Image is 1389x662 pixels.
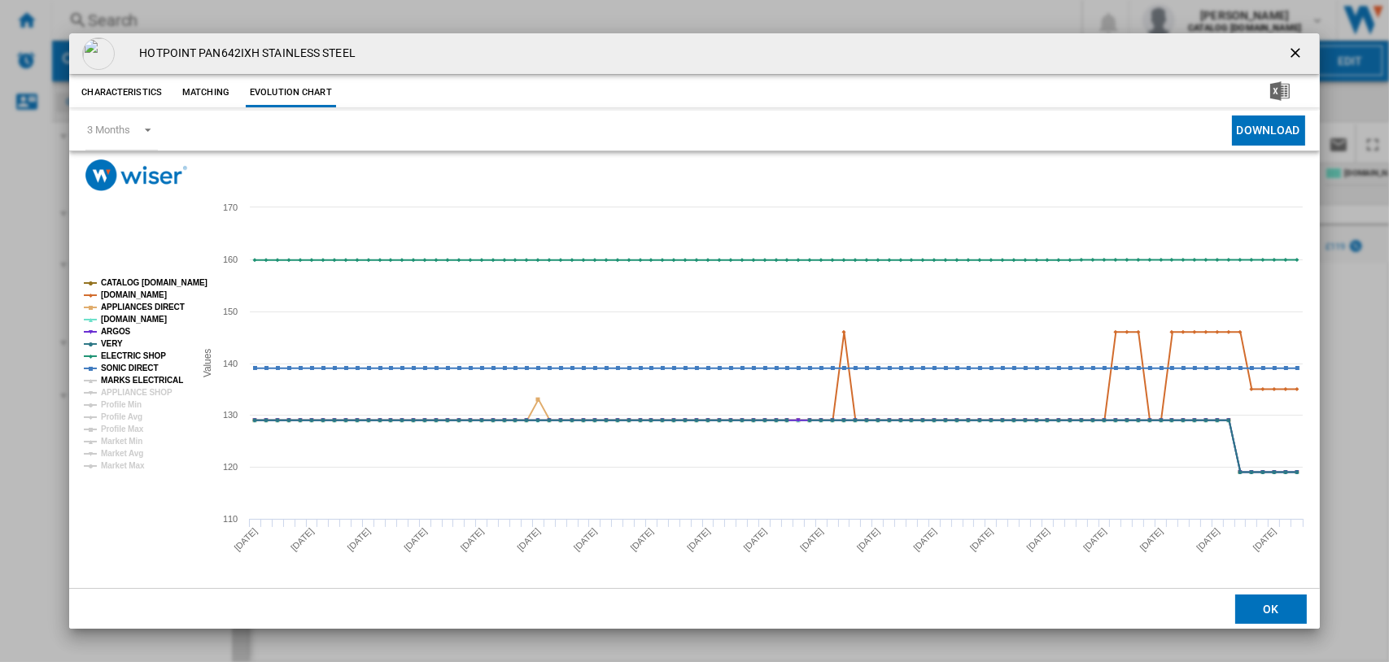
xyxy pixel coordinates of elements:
[223,462,238,472] tspan: 120
[968,526,995,553] tspan: [DATE]
[223,255,238,264] tspan: 160
[233,526,260,553] tspan: [DATE]
[101,303,185,311] tspan: APPLIANCES DIRECT
[1287,45,1307,64] ng-md-icon: getI18NText('BUTTONS.CLOSE_DIALOG')
[85,159,187,191] img: logo_wiser_300x94.png
[1081,526,1108,553] tspan: [DATE]
[1235,594,1307,624] button: OK
[69,33,1319,629] md-dialog: Product popup
[101,400,142,409] tspan: Profile Min
[1281,37,1313,70] button: getI18NText('BUTTONS.CLOSE_DIALOG')
[170,78,242,107] button: Matching
[101,425,144,433] tspan: Profile Max
[1232,115,1305,146] button: Download
[1138,526,1165,553] tspan: [DATE]
[223,307,238,316] tspan: 150
[223,410,238,420] tspan: 130
[1195,526,1221,553] tspan: [DATE]
[223,203,238,212] tspan: 170
[1244,78,1316,107] button: Download in Excel
[101,290,167,299] tspan: [DOMAIN_NAME]
[346,526,373,553] tspan: [DATE]
[516,526,543,553] tspan: [DATE]
[402,526,429,553] tspan: [DATE]
[101,412,142,421] tspan: Profile Avg
[798,526,825,553] tspan: [DATE]
[855,526,882,553] tspan: [DATE]
[202,349,213,377] tspan: Values
[101,376,183,385] tspan: MARKS ELECTRICAL
[1270,81,1290,101] img: excel-24x24.png
[742,526,769,553] tspan: [DATE]
[1251,526,1278,553] tspan: [DATE]
[459,526,486,553] tspan: [DATE]
[87,124,129,136] div: 3 Months
[77,78,166,107] button: Characteristics
[101,364,158,372] tspan: SONIC DIRECT
[101,388,173,397] tspan: APPLIANCE SHOP
[101,461,145,470] tspan: Market Max
[101,315,167,324] tspan: [DOMAIN_NAME]
[223,514,238,524] tspan: 110
[101,437,142,446] tspan: Market Min
[101,339,123,348] tspan: VERY
[223,359,238,368] tspan: 140
[246,78,336,107] button: Evolution chart
[289,526,316,553] tspan: [DATE]
[101,449,143,458] tspan: Market Avg
[82,37,115,70] img: empty.gif
[131,46,355,62] h4: HOTPOINT PAN642IXH STAINLESS STEEL
[685,526,712,553] tspan: [DATE]
[1025,526,1052,553] tspan: [DATE]
[101,278,207,287] tspan: CATALOG [DOMAIN_NAME]
[572,526,599,553] tspan: [DATE]
[912,526,939,553] tspan: [DATE]
[101,327,131,336] tspan: ARGOS
[101,351,166,360] tspan: ELECTRIC SHOP
[629,526,656,553] tspan: [DATE]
